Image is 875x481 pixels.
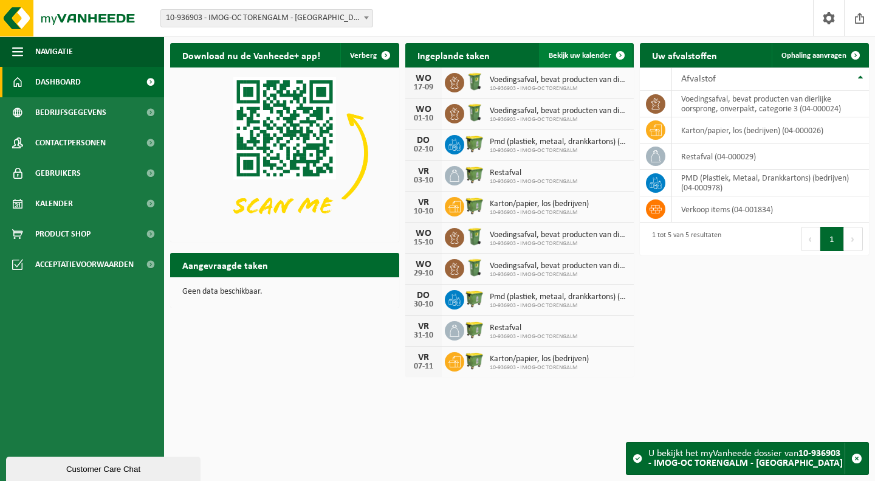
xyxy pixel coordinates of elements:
span: Kalender [35,189,73,219]
span: 10-936903 - IMOG-OC TORENGALM [490,271,628,279]
p: Geen data beschikbaar. [182,288,387,296]
span: Gebruikers [35,158,81,189]
div: 10-10 [411,207,436,216]
div: 01-10 [411,114,436,123]
div: VR [411,353,436,362]
span: Pmd (plastiek, metaal, drankkartons) (bedrijven) [490,292,628,302]
div: 30-10 [411,300,436,309]
button: Verberg [340,43,398,67]
div: VR [411,322,436,331]
span: Contactpersonen [35,128,106,158]
div: 02-10 [411,145,436,154]
span: Dashboard [35,67,81,97]
div: 29-10 [411,269,436,278]
div: 15-10 [411,238,436,247]
span: Voedingsafval, bevat producten van dierlijke oorsprong, onverpakt, categorie 3 [490,106,628,116]
iframe: chat widget [6,454,203,481]
span: 10-936903 - IMOG-OC TORENGALM - BAVIKHOVE [160,9,373,27]
span: Voedingsafval, bevat producten van dierlijke oorsprong, onverpakt, categorie 3 [490,261,628,271]
a: Bekijk uw kalender [539,43,633,67]
img: WB-1100-HPE-GN-51 [464,350,485,371]
div: DO [411,291,436,300]
span: 10-936903 - IMOG-OC TORENGALM [490,209,589,216]
span: Bekijk uw kalender [549,52,611,60]
span: 10-936903 - IMOG-OC TORENGALM - BAVIKHOVE [161,10,372,27]
button: 1 [820,227,844,251]
a: Ophaling aanvragen [772,43,868,67]
button: Previous [801,227,820,251]
span: Voedingsafval, bevat producten van dierlijke oorsprong, onverpakt, categorie 3 [490,75,628,85]
h2: Ingeplande taken [405,43,502,67]
td: karton/papier, los (bedrijven) (04-000026) [672,117,869,144]
span: Voedingsafval, bevat producten van dierlijke oorsprong, onverpakt, categorie 3 [490,230,628,240]
div: WO [411,260,436,269]
img: WB-1100-HPE-GN-51 [464,133,485,154]
span: 10-936903 - IMOG-OC TORENGALM [490,240,628,247]
button: Next [844,227,863,251]
span: Navigatie [35,36,73,67]
span: Verberg [350,52,377,60]
div: U bekijkt het myVanheede dossier van [648,443,845,474]
h2: Aangevraagde taken [170,253,280,277]
div: VR [411,167,436,176]
span: Restafval [490,324,578,333]
span: Product Shop [35,219,91,249]
span: Restafval [490,168,578,178]
td: verkoop items (04-001834) [672,196,869,223]
div: WO [411,105,436,114]
img: Download de VHEPlus App [170,67,399,240]
h2: Download nu de Vanheede+ app! [170,43,332,67]
div: DO [411,136,436,145]
span: 10-936903 - IMOG-OC TORENGALM [490,364,589,372]
strong: 10-936903 - IMOG-OC TORENGALM - [GEOGRAPHIC_DATA] [648,449,843,468]
img: WB-1100-HPE-GN-51 [464,164,485,185]
span: 10-936903 - IMOG-OC TORENGALM [490,85,628,92]
img: WB-1100-HPE-GN-51 [464,288,485,309]
span: 10-936903 - IMOG-OC TORENGALM [490,302,628,310]
h2: Uw afvalstoffen [640,43,729,67]
div: VR [411,198,436,207]
td: restafval (04-000029) [672,144,869,170]
img: WB-0240-HPE-GN-50 [464,102,485,123]
div: 07-11 [411,362,436,371]
img: WB-1100-HPE-GN-51 [464,319,485,340]
td: PMD (Plastiek, Metaal, Drankkartons) (bedrijven) (04-000978) [672,170,869,196]
img: WB-1100-HPE-GN-51 [464,195,485,216]
span: Ophaling aanvragen [781,52,846,60]
span: Bedrijfsgegevens [35,97,106,128]
span: 10-936903 - IMOG-OC TORENGALM [490,178,578,185]
span: 10-936903 - IMOG-OC TORENGALM [490,147,628,154]
span: Karton/papier, los (bedrijven) [490,199,589,209]
td: voedingsafval, bevat producten van dierlijke oorsprong, onverpakt, categorie 3 (04-000024) [672,91,869,117]
img: WB-0240-HPE-GN-50 [464,226,485,247]
span: 10-936903 - IMOG-OC TORENGALM [490,333,578,341]
div: 31-10 [411,331,436,340]
span: 10-936903 - IMOG-OC TORENGALM [490,116,628,123]
span: Pmd (plastiek, metaal, drankkartons) (bedrijven) [490,137,628,147]
img: WB-0240-HPE-GN-50 [464,71,485,92]
div: 03-10 [411,176,436,185]
span: Acceptatievoorwaarden [35,249,134,280]
div: 17-09 [411,83,436,92]
span: Karton/papier, los (bedrijven) [490,355,589,364]
div: WO [411,74,436,83]
span: Afvalstof [681,74,716,84]
div: WO [411,229,436,238]
div: 1 tot 5 van 5 resultaten [646,226,721,252]
img: WB-0240-HPE-GN-50 [464,257,485,278]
